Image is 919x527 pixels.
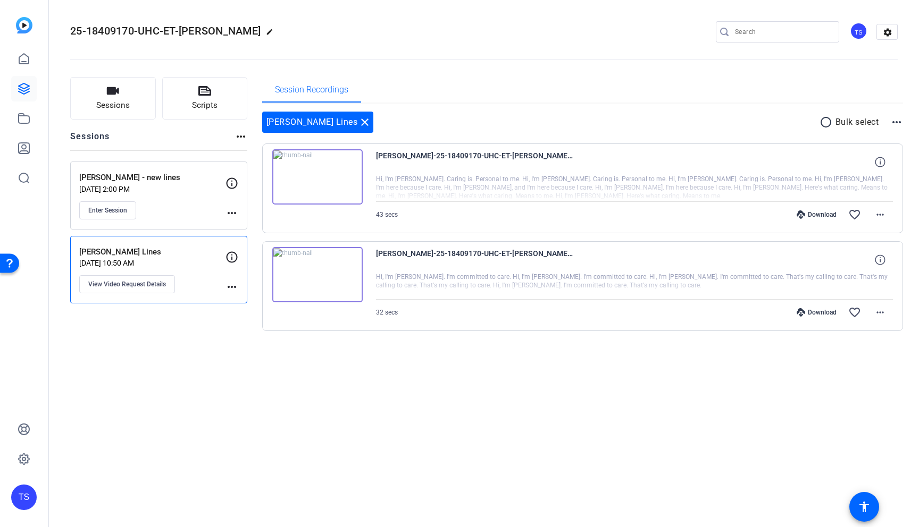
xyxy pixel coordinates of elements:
mat-icon: more_horiz [235,130,247,143]
button: Enter Session [79,201,136,219]
mat-icon: favorite_border [848,306,861,319]
img: blue-gradient.svg [16,17,32,33]
img: thumb-nail [272,247,363,302]
span: View Video Request Details [88,280,166,288]
span: 25-18409170-UHC-ET-[PERSON_NAME] [70,24,261,37]
span: Sessions [96,99,130,112]
span: 32 secs [376,309,398,316]
mat-icon: more_horiz [225,207,238,219]
span: [PERSON_NAME]-25-18409170-UHC-ET-[PERSON_NAME] Lines-1755626658315-webcam [376,149,573,175]
p: [DATE] 10:50 AM [79,259,225,267]
p: Bulk select [836,116,879,129]
button: Scripts [162,77,248,120]
mat-icon: more_horiz [225,280,238,293]
div: [PERSON_NAME] Lines [262,112,374,133]
p: [PERSON_NAME] Lines [79,246,225,258]
img: thumb-nail [272,149,363,205]
mat-icon: favorite_border [848,208,861,221]
mat-icon: more_horiz [874,306,887,319]
span: Scripts [192,99,218,112]
div: Download [791,210,842,219]
span: 43 secs [376,211,398,218]
mat-icon: accessibility [858,500,871,513]
div: Download [791,308,842,317]
mat-icon: more_horiz [874,208,887,221]
mat-icon: settings [877,24,898,40]
p: [PERSON_NAME] - new lines [79,172,225,184]
span: Session Recordings [275,86,348,94]
mat-icon: radio_button_unchecked [820,116,836,129]
input: Search [735,25,831,38]
div: TS [850,22,867,40]
ngx-avatar: Tilt Studios [850,22,868,41]
mat-icon: more_horiz [890,116,903,129]
span: Enter Session [88,206,127,215]
mat-icon: edit [266,28,279,41]
p: [DATE] 2:00 PM [79,185,225,193]
div: TS [11,484,37,510]
mat-icon: close [358,116,371,129]
h2: Sessions [70,130,110,150]
button: View Video Request Details [79,275,175,293]
button: Sessions [70,77,156,120]
span: [PERSON_NAME]-25-18409170-UHC-ET-[PERSON_NAME] Lines-1755525781559-webcam [376,247,573,273]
